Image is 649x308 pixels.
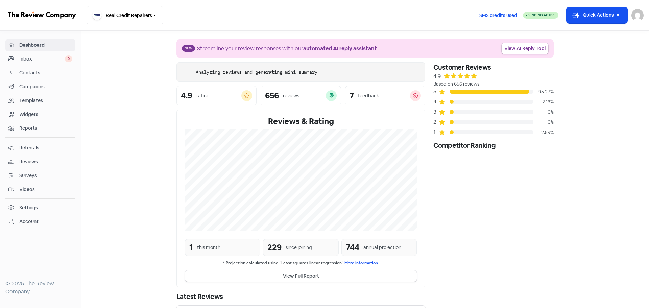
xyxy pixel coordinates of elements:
div: Based on 656 reviews [433,80,554,88]
div: annual projection [363,244,401,251]
div: Analyzing reviews and generating mini summary [196,69,317,76]
a: Inbox 0 [5,53,75,65]
a: Account [5,215,75,228]
div: 4 [433,98,439,106]
a: Templates [5,94,75,107]
a: Reviews [5,156,75,168]
span: Templates [19,97,72,104]
span: Surveys [19,172,72,179]
a: Surveys [5,169,75,182]
div: rating [196,92,210,99]
div: Settings [19,204,38,211]
div: since joining [286,244,312,251]
a: Widgets [5,108,75,121]
span: 0 [65,55,72,62]
div: 3 [433,108,439,116]
span: New [182,45,195,52]
div: © 2025 The Review Company [5,280,75,296]
span: Dashboard [19,42,72,49]
span: Referrals [19,144,72,151]
div: 744 [346,241,359,254]
a: 656reviews [261,86,341,105]
a: Settings [5,202,75,214]
div: 2.13% [533,98,554,105]
div: Streamline your review responses with our . [197,45,378,53]
a: SMS credits used [474,11,523,18]
a: Referrals [5,142,75,154]
small: * Projection calculated using "Least squares linear regression". [185,260,417,266]
div: 656 [265,92,279,100]
div: 229 [267,241,282,254]
span: Campaigns [19,83,72,90]
div: 1 [433,128,439,136]
button: View Full Report [185,270,417,282]
a: Dashboard [5,39,75,51]
div: 0% [533,119,554,126]
span: Sending Active [528,13,556,17]
div: 7 [350,92,354,100]
div: feedback [358,92,379,99]
a: Sending Active [523,11,558,19]
span: Inbox [19,55,65,63]
button: Real Credit Repairers [87,6,163,24]
button: Quick Actions [567,7,627,23]
div: this month [197,244,220,251]
b: automated AI reply assistant [303,45,377,52]
a: 7feedback [345,86,425,105]
a: More information. [344,260,379,266]
div: 2.59% [533,129,554,136]
span: Widgets [19,111,72,118]
span: Reviews [19,158,72,165]
div: Competitor Ranking [433,140,554,150]
div: Account [19,218,39,225]
div: 1 [189,241,193,254]
a: View AI Reply Tool [502,43,548,54]
div: 4.9 [181,92,192,100]
div: reviews [283,92,299,99]
div: Customer Reviews [433,62,554,72]
div: Reviews & Rating [185,115,417,127]
a: 4.9rating [176,86,257,105]
a: Reports [5,122,75,135]
a: Contacts [5,67,75,79]
div: 2 [433,118,439,126]
span: Reports [19,125,72,132]
a: Videos [5,183,75,196]
img: User [631,9,644,21]
div: 4.9 [433,72,441,80]
div: Latest Reviews [176,291,425,302]
div: 95.27% [533,88,554,95]
span: Videos [19,186,72,193]
span: Contacts [19,69,72,76]
div: 0% [533,109,554,116]
div: 5 [433,88,439,96]
span: SMS credits used [479,12,517,19]
a: Campaigns [5,80,75,93]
